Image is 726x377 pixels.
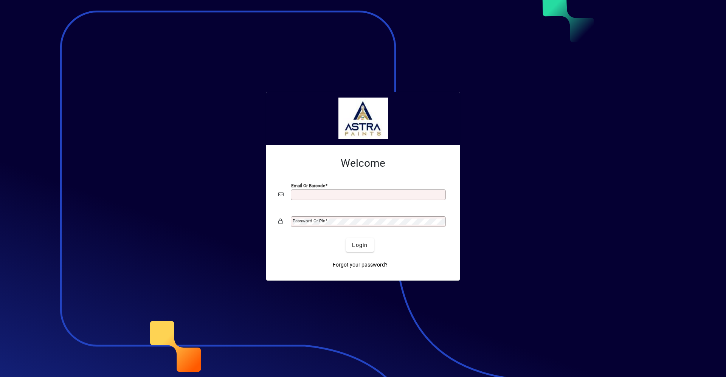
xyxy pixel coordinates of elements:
[346,238,374,252] button: Login
[293,218,325,223] mat-label: Password or Pin
[291,183,325,188] mat-label: Email or Barcode
[330,258,391,272] a: Forgot your password?
[352,241,368,249] span: Login
[278,157,448,170] h2: Welcome
[333,261,388,269] span: Forgot your password?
